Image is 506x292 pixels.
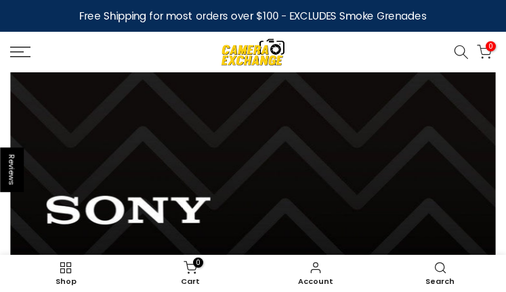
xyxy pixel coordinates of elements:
span: Cart [135,278,246,285]
a: Search [378,258,503,289]
span: 0 [193,258,203,268]
strong: Free Shipping for most orders over $100 - EXCLUDES Smoke Grenades [79,9,427,23]
a: 0 Cart [128,258,253,289]
a: Account [253,258,378,289]
span: Search [385,278,496,285]
span: 0 [486,41,496,51]
span: Shop [10,278,121,285]
a: 0 [477,45,492,59]
a: Shop [3,258,128,289]
span: Account [260,278,371,285]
